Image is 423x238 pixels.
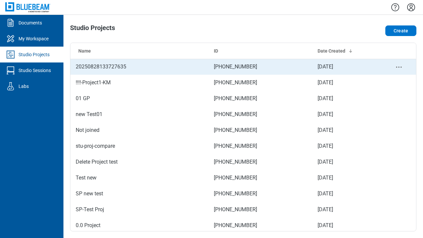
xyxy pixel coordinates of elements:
[209,106,312,122] td: [PHONE_NUMBER]
[19,35,49,42] div: My Workspace
[312,138,381,154] td: [DATE]
[19,83,29,90] div: Labs
[70,186,209,202] td: SP new test
[5,18,16,28] svg: Documents
[70,122,209,138] td: Not joined
[214,48,307,54] div: ID
[70,154,209,170] td: Delete Project test
[209,138,312,154] td: [PHONE_NUMBER]
[78,48,203,54] div: Name
[70,59,209,75] td: 20250828133727635
[5,65,16,76] svg: Studio Sessions
[70,202,209,218] td: SP-Test Proj
[312,202,381,218] td: [DATE]
[209,218,312,233] td: [PHONE_NUMBER]
[70,218,209,233] td: 0.0 Project
[19,67,51,74] div: Studio Sessions
[209,186,312,202] td: [PHONE_NUMBER]
[70,24,115,35] h1: Studio Projects
[209,91,312,106] td: [PHONE_NUMBER]
[19,51,50,58] div: Studio Projects
[312,59,381,75] td: [DATE]
[385,25,416,36] button: Create
[312,122,381,138] td: [DATE]
[70,138,209,154] td: stu-proj-compare
[70,91,209,106] td: 01 GP
[312,91,381,106] td: [DATE]
[318,48,376,54] div: Date Created
[209,75,312,91] td: [PHONE_NUMBER]
[209,154,312,170] td: [PHONE_NUMBER]
[5,81,16,92] svg: Labs
[70,75,209,91] td: !!!!-Project1-KM
[19,20,42,26] div: Documents
[312,75,381,91] td: [DATE]
[312,186,381,202] td: [DATE]
[5,49,16,60] svg: Studio Projects
[312,154,381,170] td: [DATE]
[5,2,50,12] img: Bluebeam, Inc.
[395,63,403,71] button: project-actions-menu
[312,106,381,122] td: [DATE]
[209,170,312,186] td: [PHONE_NUMBER]
[312,170,381,186] td: [DATE]
[209,202,312,218] td: [PHONE_NUMBER]
[209,59,312,75] td: [PHONE_NUMBER]
[406,2,416,13] button: Settings
[5,33,16,44] svg: My Workspace
[70,170,209,186] td: Test new
[70,106,209,122] td: new Test01
[312,218,381,233] td: [DATE]
[209,122,312,138] td: [PHONE_NUMBER]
